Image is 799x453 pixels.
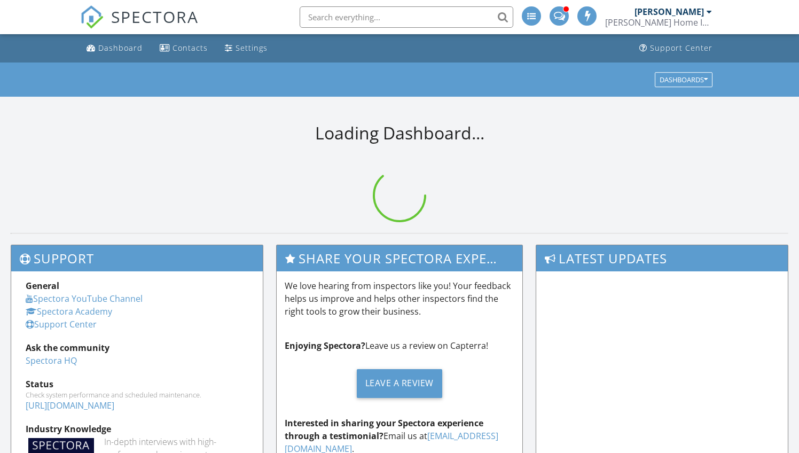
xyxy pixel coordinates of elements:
div: Check system performance and scheduled maintenance. [26,390,248,399]
a: SPECTORA [80,14,199,37]
div: Industry Knowledge [26,423,248,435]
a: Settings [221,38,272,58]
a: [URL][DOMAIN_NAME] [26,400,114,411]
div: Contacts [173,43,208,53]
div: Murphy Home Inspection [605,17,712,28]
div: Leave a Review [357,369,442,398]
h3: Share Your Spectora Experience [277,245,522,271]
strong: Interested in sharing your Spectora experience through a testimonial? [285,417,483,442]
h3: Support [11,245,263,271]
a: Support Center [635,38,717,58]
p: We love hearing from inspectors like you! Your feedback helps us improve and helps other inspecto... [285,279,514,318]
a: Contacts [155,38,212,58]
a: Leave a Review [285,361,514,406]
div: Support Center [650,43,712,53]
a: Dashboard [82,38,147,58]
a: Support Center [26,318,97,330]
div: Ask the community [26,341,248,354]
div: [PERSON_NAME] [634,6,704,17]
img: The Best Home Inspection Software - Spectora [80,5,104,29]
div: Settings [236,43,268,53]
div: Status [26,378,248,390]
strong: Enjoying Spectora? [285,340,365,352]
h3: Latest Updates [536,245,788,271]
a: Spectora YouTube Channel [26,293,143,304]
p: Leave us a review on Capterra! [285,339,514,352]
div: Dashboards [660,76,708,83]
div: Dashboard [98,43,143,53]
a: Spectora Academy [26,306,112,317]
input: Search everything... [300,6,513,28]
strong: General [26,280,59,292]
button: Dashboards [655,72,712,87]
span: SPECTORA [111,5,199,28]
a: Spectora HQ [26,355,77,366]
